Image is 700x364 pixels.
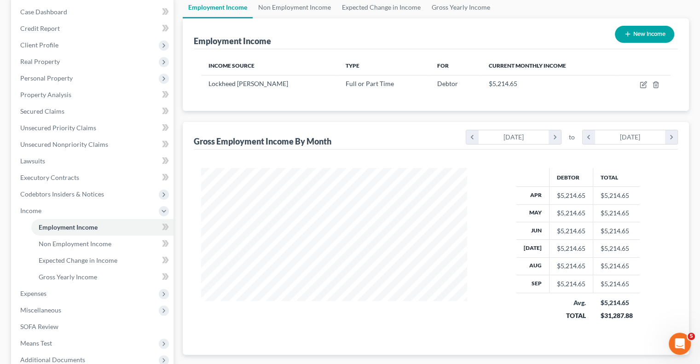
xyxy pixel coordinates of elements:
[556,311,585,320] div: TOTAL
[479,130,549,144] div: [DATE]
[549,130,561,144] i: chevron_right
[13,136,174,153] a: Unsecured Nonpriority Claims
[593,240,640,257] td: $5,214.65
[20,289,46,297] span: Expenses
[13,318,174,335] a: SOFA Review
[39,223,98,231] span: Employment Income
[20,306,61,314] span: Miscellaneous
[346,80,394,87] span: Full or Part Time
[437,62,449,69] span: For
[593,187,640,204] td: $5,214.65
[593,204,640,222] td: $5,214.65
[194,136,331,147] div: Gross Employment Income By Month
[600,298,632,307] div: $5,214.65
[516,257,550,275] th: Aug
[557,244,585,253] div: $5,214.65
[556,298,585,307] div: Avg.
[583,130,595,144] i: chevron_left
[20,323,58,330] span: SOFA Review
[516,240,550,257] th: [DATE]
[13,103,174,120] a: Secured Claims
[557,226,585,236] div: $5,214.65
[20,356,85,364] span: Additional Documents
[600,311,632,320] div: $31,287.88
[688,333,695,340] span: 5
[489,80,517,87] span: $5,214.65
[557,261,585,271] div: $5,214.65
[31,219,174,236] a: Employment Income
[516,222,550,239] th: Jun
[593,275,640,293] td: $5,214.65
[31,252,174,269] a: Expected Change in Income
[489,62,566,69] span: Current Monthly Income
[208,62,255,69] span: Income Source
[20,91,71,98] span: Property Analysis
[20,190,104,198] span: Codebtors Insiders & Notices
[20,8,67,16] span: Case Dashboard
[31,236,174,252] a: Non Employment Income
[20,157,45,165] span: Lawsuits
[20,107,64,115] span: Secured Claims
[615,26,674,43] button: New Income
[20,339,52,347] span: Means Test
[194,35,271,46] div: Employment Income
[593,222,640,239] td: $5,214.65
[669,333,691,355] iframe: Intercom live chat
[593,168,640,186] th: Total
[595,130,665,144] div: [DATE]
[13,153,174,169] a: Lawsuits
[20,24,60,32] span: Credit Report
[557,279,585,289] div: $5,214.65
[665,130,677,144] i: chevron_right
[20,140,108,148] span: Unsecured Nonpriority Claims
[13,4,174,20] a: Case Dashboard
[20,58,60,65] span: Real Property
[549,168,593,186] th: Debtor
[39,240,111,248] span: Non Employment Income
[20,41,58,49] span: Client Profile
[13,20,174,37] a: Credit Report
[516,275,550,293] th: Sep
[346,62,359,69] span: Type
[20,173,79,181] span: Executory Contracts
[13,120,174,136] a: Unsecured Priority Claims
[437,80,458,87] span: Debtor
[39,273,97,281] span: Gross Yearly Income
[39,256,117,264] span: Expected Change in Income
[13,169,174,186] a: Executory Contracts
[516,187,550,204] th: Apr
[516,204,550,222] th: May
[466,130,479,144] i: chevron_left
[31,269,174,285] a: Gross Yearly Income
[20,124,96,132] span: Unsecured Priority Claims
[557,191,585,200] div: $5,214.65
[557,208,585,218] div: $5,214.65
[208,80,288,87] span: Lockheed [PERSON_NAME]
[20,74,73,82] span: Personal Property
[593,257,640,275] td: $5,214.65
[13,87,174,103] a: Property Analysis
[20,207,41,214] span: Income
[569,133,575,142] span: to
